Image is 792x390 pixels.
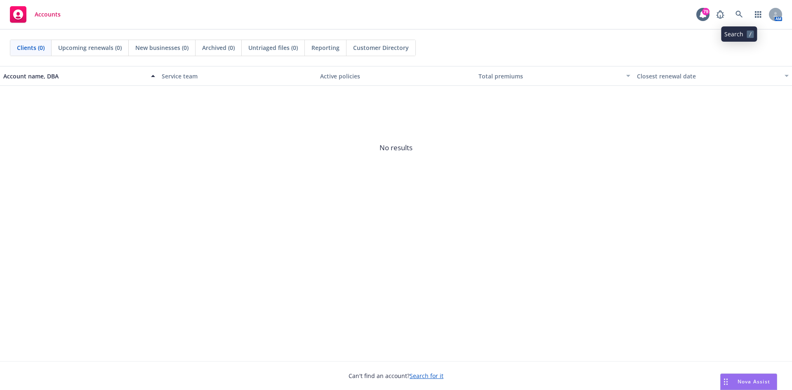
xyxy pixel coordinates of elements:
span: Can't find an account? [349,371,443,380]
span: Nova Assist [738,378,770,385]
div: Account name, DBA [3,72,146,80]
div: Drag to move [721,374,731,390]
div: Total premiums [478,72,621,80]
div: Closest renewal date [637,72,780,80]
button: Service team [158,66,317,86]
div: Service team [162,72,313,80]
div: Active policies [320,72,472,80]
span: Untriaged files (0) [248,43,298,52]
span: New businesses (0) [135,43,189,52]
a: Search [731,6,747,23]
div: 79 [702,8,709,15]
button: Active policies [317,66,475,86]
span: Upcoming renewals (0) [58,43,122,52]
button: Nova Assist [720,373,777,390]
a: Switch app [750,6,766,23]
span: Clients (0) [17,43,45,52]
span: Customer Directory [353,43,409,52]
span: Reporting [311,43,339,52]
span: Accounts [35,11,61,18]
span: Archived (0) [202,43,235,52]
button: Closest renewal date [634,66,792,86]
a: Accounts [7,3,64,26]
a: Search for it [410,372,443,380]
a: Report a Bug [712,6,728,23]
button: Total premiums [475,66,634,86]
